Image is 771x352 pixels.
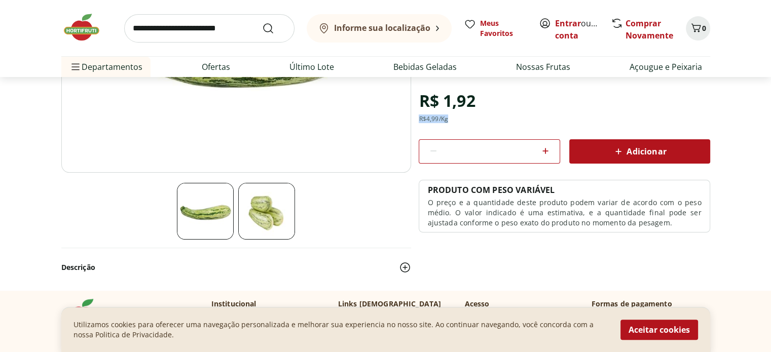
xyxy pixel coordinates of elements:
button: Aceitar cookies [620,320,698,340]
span: Adicionar [612,145,666,158]
p: Formas de pagamento [592,299,710,309]
p: Acesso [465,299,490,309]
p: Links [DEMOGRAPHIC_DATA] [338,299,442,309]
span: Departamentos [69,55,142,79]
a: Nossas Frutas [516,61,570,73]
img: Abobrinha Italiana Unidade [177,183,234,240]
a: Entrar [555,18,581,29]
a: Último Lote [289,61,334,73]
div: R$ 1,92 [419,87,475,115]
span: Meus Favoritos [480,18,527,38]
button: Descrição [61,256,411,279]
button: Submit Search [262,22,286,34]
button: Carrinho [686,16,710,41]
img: Três Abobrinha Italiana Unidade [238,183,295,240]
img: Hortifruti [61,299,112,329]
button: Informe sua localização [307,14,452,43]
button: Menu [69,55,82,79]
button: Adicionar [569,139,710,164]
b: Informe sua localização [334,22,430,33]
span: ou [555,17,600,42]
a: Ofertas [202,61,230,73]
a: Comprar Novamente [626,18,673,41]
img: Hortifruti [61,12,112,43]
p: PRODUTO COM PESO VARIÁVEL [427,184,555,195]
div: R$ 4,99 /Kg [419,115,448,123]
span: 0 [702,23,706,33]
p: Utilizamos cookies para oferecer uma navegação personalizada e melhorar sua experiencia no nosso ... [74,320,608,340]
a: Meus Favoritos [464,18,527,38]
a: Criar conta [555,18,611,41]
a: Bebidas Geladas [393,61,457,73]
a: Açougue e Peixaria [630,61,702,73]
p: Institucional [211,299,256,309]
input: search [124,14,295,43]
p: O preço e a quantidade deste produto podem variar de acordo com o peso médio. O valor indicado é ... [427,198,701,228]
